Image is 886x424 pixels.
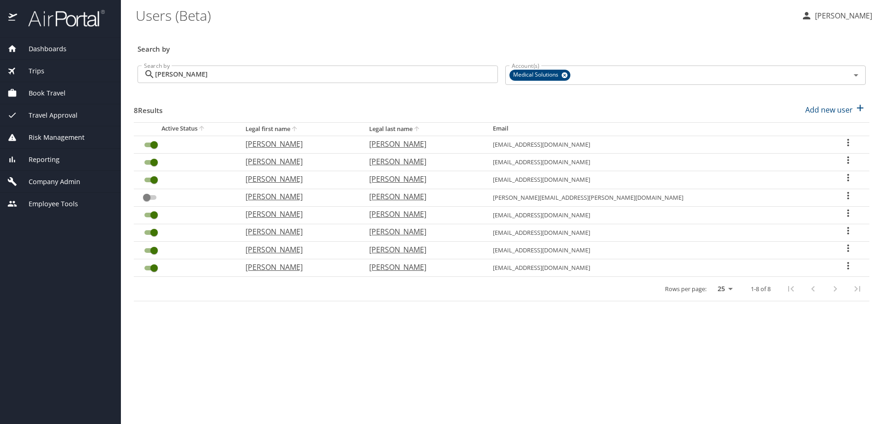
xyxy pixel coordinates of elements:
[245,138,351,149] p: [PERSON_NAME]
[17,110,78,120] span: Travel Approval
[134,122,238,136] th: Active Status
[509,70,564,80] span: Medical Solutions
[17,177,80,187] span: Company Admin
[134,122,869,302] table: User Search Table
[485,154,827,171] td: [EMAIL_ADDRESS][DOMAIN_NAME]
[369,156,474,167] p: [PERSON_NAME]
[17,44,66,54] span: Dashboards
[369,209,474,220] p: [PERSON_NAME]
[245,209,351,220] p: [PERSON_NAME]
[485,224,827,241] td: [EMAIL_ADDRESS][DOMAIN_NAME]
[509,70,570,81] div: Medical Solutions
[485,189,827,206] td: [PERSON_NAME][EMAIL_ADDRESS][PERSON_NAME][DOMAIN_NAME]
[155,66,498,83] input: Search by name or email
[8,9,18,27] img: icon-airportal.png
[369,138,474,149] p: [PERSON_NAME]
[369,244,474,255] p: [PERSON_NAME]
[245,191,351,202] p: [PERSON_NAME]
[485,206,827,224] td: [EMAIL_ADDRESS][DOMAIN_NAME]
[805,104,853,115] p: Add new user
[485,242,827,259] td: [EMAIL_ADDRESS][DOMAIN_NAME]
[245,244,351,255] p: [PERSON_NAME]
[17,155,60,165] span: Reporting
[138,38,866,54] h3: Search by
[369,191,474,202] p: [PERSON_NAME]
[362,122,485,136] th: Legal last name
[245,226,351,237] p: [PERSON_NAME]
[17,199,78,209] span: Employee Tools
[245,156,351,167] p: [PERSON_NAME]
[485,259,827,277] td: [EMAIL_ADDRESS][DOMAIN_NAME]
[485,136,827,153] td: [EMAIL_ADDRESS][DOMAIN_NAME]
[369,262,474,273] p: [PERSON_NAME]
[485,122,827,136] th: Email
[812,10,872,21] p: [PERSON_NAME]
[369,226,474,237] p: [PERSON_NAME]
[850,69,862,82] button: Open
[797,7,876,24] button: [PERSON_NAME]
[134,100,162,116] h3: 8 Results
[413,125,422,134] button: sort
[238,122,362,136] th: Legal first name
[710,282,736,296] select: rows per page
[136,1,794,30] h1: Users (Beta)
[198,125,207,133] button: sort
[245,262,351,273] p: [PERSON_NAME]
[17,66,44,76] span: Trips
[485,171,827,189] td: [EMAIL_ADDRESS][DOMAIN_NAME]
[17,132,84,143] span: Risk Management
[290,125,299,134] button: sort
[17,88,66,98] span: Book Travel
[802,100,869,120] button: Add new user
[18,9,105,27] img: airportal-logo.png
[245,173,351,185] p: [PERSON_NAME]
[665,286,706,292] p: Rows per page:
[751,286,771,292] p: 1-8 of 8
[369,173,474,185] p: [PERSON_NAME]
